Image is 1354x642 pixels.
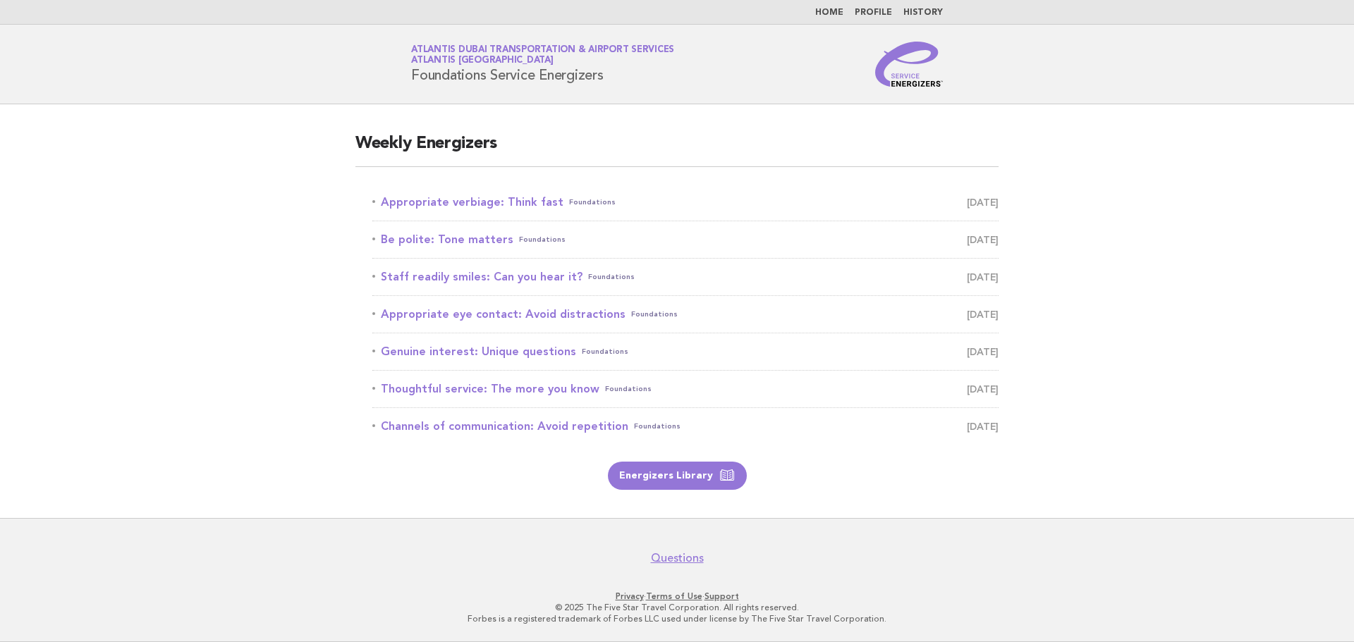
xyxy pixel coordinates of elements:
[355,132,999,167] h2: Weekly Energizers
[631,304,678,324] span: Foundations
[705,591,739,601] a: Support
[245,602,1109,613] p: © 2025 The Five Star Travel Corporation. All rights reserved.
[651,551,704,565] a: Questions
[372,379,999,399] a: Thoughtful service: The more you knowFoundations [DATE]
[372,342,999,362] a: Genuine interest: Unique questionsFoundations [DATE]
[605,379,652,399] span: Foundations
[411,45,674,65] a: Atlantis Dubai Transportation & Airport ServicesAtlantis [GEOGRAPHIC_DATA]
[411,56,554,66] span: Atlantis [GEOGRAPHIC_DATA]
[411,46,674,82] h1: Foundations Service Energizers
[646,591,702,601] a: Terms of Use
[372,267,999,287] a: Staff readily smiles: Can you hear it?Foundations [DATE]
[372,192,999,212] a: Appropriate verbiage: Think fastFoundations [DATE]
[582,342,628,362] span: Foundations
[855,8,892,17] a: Profile
[875,42,943,87] img: Service Energizers
[569,192,616,212] span: Foundations
[245,613,1109,624] p: Forbes is a registered trademark of Forbes LLC used under license by The Five Star Travel Corpora...
[588,267,635,287] span: Foundations
[967,267,999,287] span: [DATE]
[616,591,644,601] a: Privacy
[608,462,747,490] a: Energizers Library
[967,379,999,399] span: [DATE]
[372,304,999,324] a: Appropriate eye contact: Avoid distractionsFoundations [DATE]
[967,230,999,249] span: [DATE]
[372,230,999,249] a: Be polite: Tone mattersFoundations [DATE]
[815,8,843,17] a: Home
[372,416,999,436] a: Channels of communication: Avoid repetitionFoundations [DATE]
[903,8,943,17] a: History
[967,304,999,324] span: [DATE]
[634,416,681,436] span: Foundations
[519,230,566,249] span: Foundations
[967,192,999,212] span: [DATE]
[245,591,1109,602] p: · ·
[967,342,999,362] span: [DATE]
[967,416,999,436] span: [DATE]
